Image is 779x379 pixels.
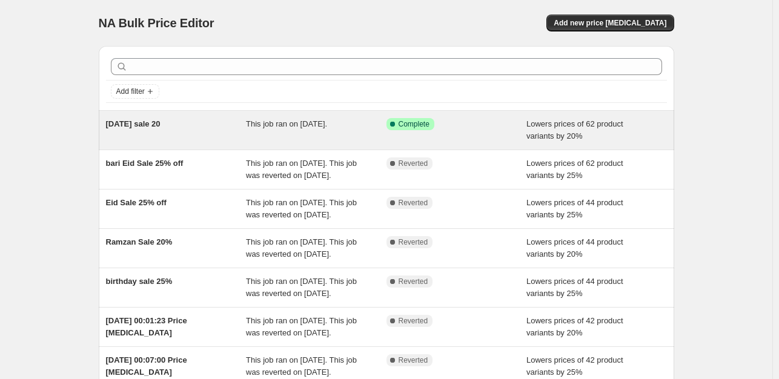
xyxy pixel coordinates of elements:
[526,277,623,298] span: Lowers prices of 44 product variants by 25%
[246,159,357,180] span: This job ran on [DATE]. This job was reverted on [DATE].
[399,277,428,286] span: Reverted
[246,355,357,377] span: This job ran on [DATE]. This job was reverted on [DATE].
[246,198,357,219] span: This job ran on [DATE]. This job was reverted on [DATE].
[399,355,428,365] span: Reverted
[106,277,173,286] span: birthday sale 25%
[99,16,214,30] span: NA Bulk Price Editor
[106,159,184,168] span: bari Eid Sale 25% off
[399,316,428,326] span: Reverted
[246,277,357,298] span: This job ran on [DATE]. This job was reverted on [DATE].
[106,198,167,207] span: Eid Sale 25% off
[106,355,187,377] span: [DATE] 00:07:00 Price [MEDICAL_DATA]
[106,237,173,246] span: Ramzan Sale 20%
[526,237,623,259] span: Lowers prices of 44 product variants by 20%
[246,119,327,128] span: This job ran on [DATE].
[399,198,428,208] span: Reverted
[526,159,623,180] span: Lowers prices of 62 product variants by 25%
[526,355,623,377] span: Lowers prices of 42 product variants by 25%
[526,198,623,219] span: Lowers prices of 44 product variants by 25%
[116,87,145,96] span: Add filter
[399,119,429,129] span: Complete
[526,119,623,140] span: Lowers prices of 62 product variants by 20%
[246,316,357,337] span: This job ran on [DATE]. This job was reverted on [DATE].
[399,237,428,247] span: Reverted
[106,316,187,337] span: [DATE] 00:01:23 Price [MEDICAL_DATA]
[526,316,623,337] span: Lowers prices of 42 product variants by 20%
[106,119,161,128] span: [DATE] sale 20
[246,237,357,259] span: This job ran on [DATE]. This job was reverted on [DATE].
[554,18,666,28] span: Add new price [MEDICAL_DATA]
[546,15,674,31] button: Add new price [MEDICAL_DATA]
[111,84,159,99] button: Add filter
[399,159,428,168] span: Reverted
